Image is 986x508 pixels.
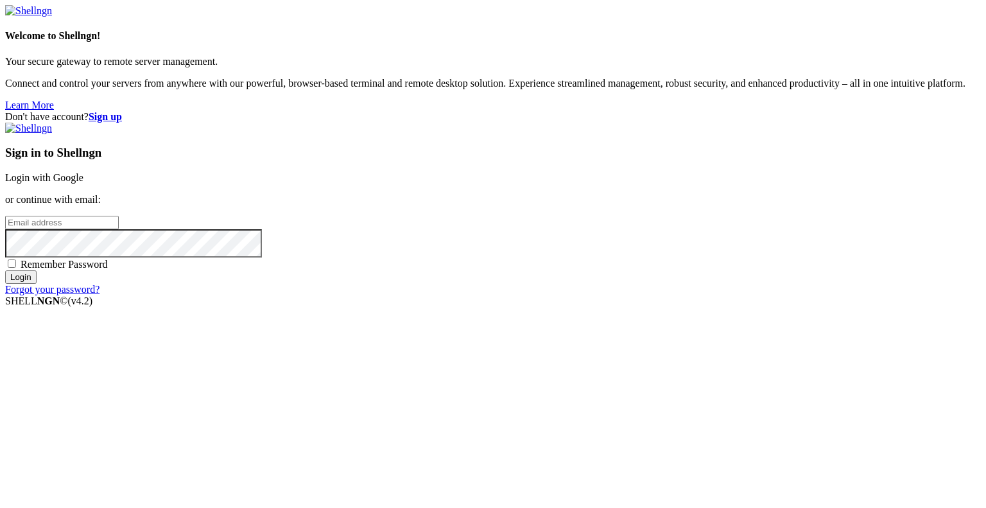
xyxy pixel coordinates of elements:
[5,172,83,183] a: Login with Google
[5,295,92,306] span: SHELL ©
[5,56,981,67] p: Your secure gateway to remote server management.
[5,5,52,17] img: Shellngn
[68,295,93,306] span: 4.2.0
[37,295,60,306] b: NGN
[5,100,54,110] a: Learn More
[89,111,122,122] a: Sign up
[5,78,981,89] p: Connect and control your servers from anywhere with our powerful, browser-based terminal and remo...
[5,284,99,295] a: Forgot your password?
[5,146,981,160] h3: Sign in to Shellngn
[21,259,108,270] span: Remember Password
[5,123,52,134] img: Shellngn
[5,216,119,229] input: Email address
[5,111,981,123] div: Don't have account?
[5,30,981,42] h4: Welcome to Shellngn!
[5,194,981,206] p: or continue with email:
[8,259,16,268] input: Remember Password
[5,270,37,284] input: Login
